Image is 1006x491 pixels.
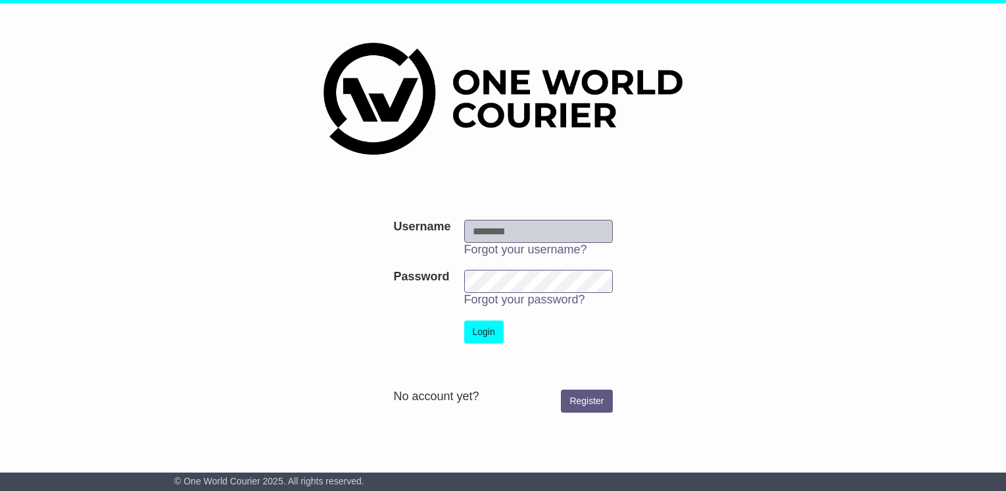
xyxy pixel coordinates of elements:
[464,321,504,344] button: Login
[464,293,585,306] a: Forgot your password?
[393,270,449,284] label: Password
[174,476,364,486] span: © One World Courier 2025. All rights reserved.
[323,43,683,155] img: One World
[561,390,612,413] a: Register
[464,243,587,256] a: Forgot your username?
[393,390,612,404] div: No account yet?
[393,220,450,234] label: Username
